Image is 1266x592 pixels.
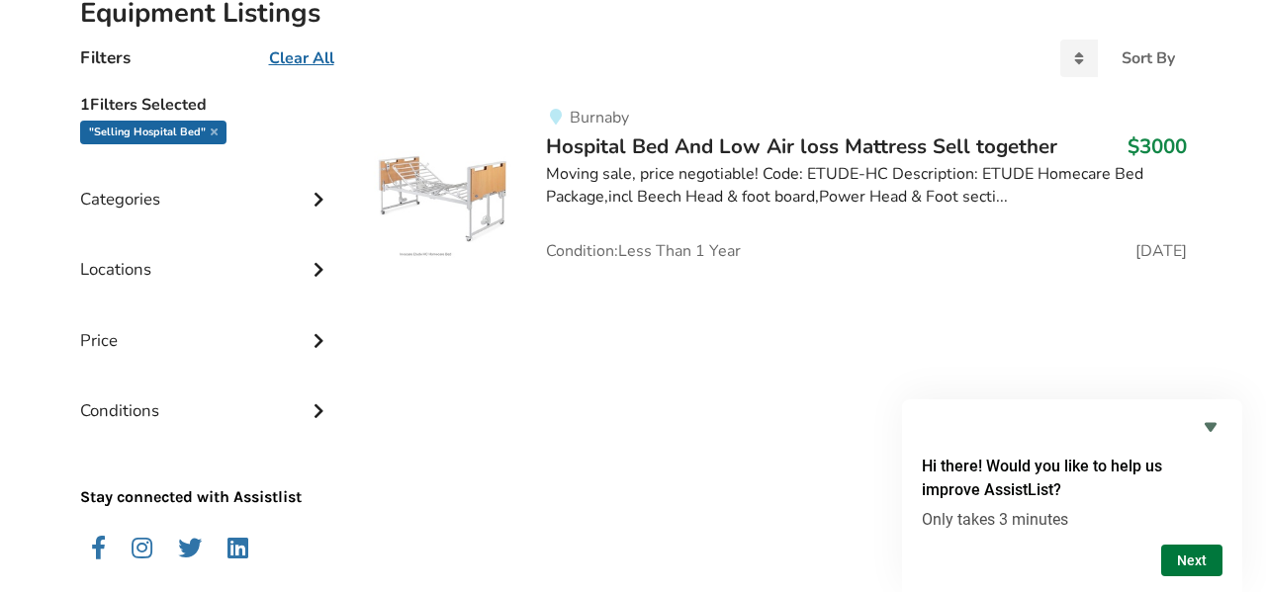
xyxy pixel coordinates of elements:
[80,361,333,431] div: Conditions
[80,291,333,361] div: Price
[546,132,1057,160] span: Hospital Bed And Low Air loss Mattress Sell ​​together
[80,46,131,69] h4: Filters
[1128,133,1187,159] h3: $3000
[80,219,333,290] div: Locations
[1199,415,1222,439] button: Hide survey
[364,101,1186,259] a: bedroom equipment-hospital bed and low air loss mattress sell ​​togetherBurnabyHospital Bed And L...
[546,243,741,259] span: Condition: Less Than 1 Year
[364,101,522,259] img: bedroom equipment-hospital bed and low air loss mattress sell ​​together
[269,47,334,69] u: Clear All
[922,455,1222,502] h2: Hi there! Would you like to help us improve AssistList?
[1161,545,1222,576] button: Next question
[80,149,333,219] div: Categories
[80,431,333,509] p: Stay connected with Assistlist
[1135,243,1187,259] span: [DATE]
[80,121,226,144] div: "selling hospital bed"
[570,107,629,128] span: Burnaby
[922,415,1222,576] div: Hi there! Would you like to help us improve AssistList?
[1122,50,1175,66] div: Sort By
[80,85,333,121] h5: 1 Filters Selected
[922,510,1222,529] p: Only takes 3 minutes
[546,163,1186,209] div: Moving sale, price negotiable! Code: ETUDE-HC Description: ETUDE Homecare Bed Package,incl Beech ...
